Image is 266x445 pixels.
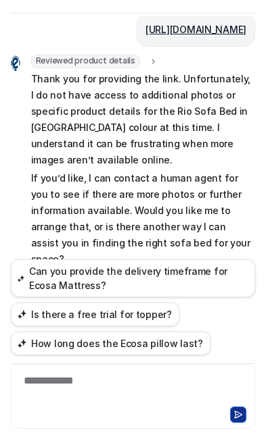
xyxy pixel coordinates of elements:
button: Is there a free trial for topper? [11,303,179,326]
a: [URL][DOMAIN_NAME] [146,24,246,35]
span: Reviewed product details [31,55,140,68]
button: Can you provide the delivery timeframe for Ecosa Mattress? [11,259,255,297]
button: How long does the Ecosa pillow last? [11,332,210,355]
p: Thank you for providing the link. Unfortunately, I do not have access to additional photos or spe... [31,71,255,168]
p: If you’d like, I can contact a human agent for you to see if there are more photos or further inf... [31,170,255,267]
img: Widget [11,55,20,72]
